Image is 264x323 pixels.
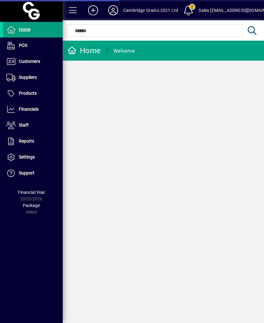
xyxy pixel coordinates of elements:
[19,27,30,32] span: Home
[18,190,45,195] span: Financial Year
[19,123,29,128] span: Staff
[19,139,34,144] span: Reports
[19,91,37,96] span: Products
[3,38,63,53] a: POS
[67,46,101,56] div: Home
[83,5,103,16] button: Add
[19,170,34,175] span: Support
[3,86,63,101] a: Products
[3,149,63,165] a: Settings
[19,107,39,112] span: Financials
[19,154,35,159] span: Settings
[23,203,40,208] span: Package
[3,102,63,117] a: Financials
[19,75,37,80] span: Suppliers
[3,70,63,85] a: Suppliers
[3,54,63,69] a: Customers
[103,5,123,16] button: Profile
[123,5,178,15] div: Cambridge Grains 2021 Ltd
[19,59,40,64] span: Customers
[114,46,135,56] div: Welcome
[3,165,63,181] a: Support
[19,43,27,48] span: POS
[3,134,63,149] a: Reports
[3,118,63,133] a: Staff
